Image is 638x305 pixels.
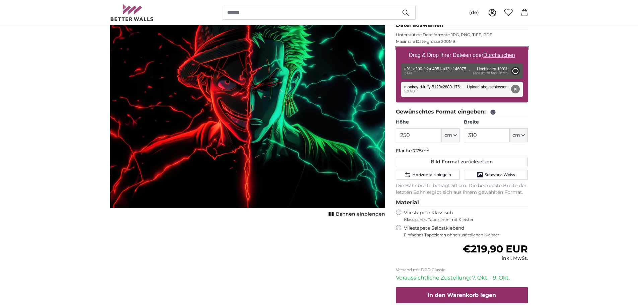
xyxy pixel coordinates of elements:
[510,128,528,142] button: cm
[483,52,515,58] u: Durchsuchen
[464,7,484,19] button: (de)
[396,39,528,44] p: Maximale Dateigrösse 200MB.
[463,255,528,262] div: inkl. MwSt.
[444,132,452,139] span: cm
[396,32,528,37] p: Unterstützte Dateiformate JPG, PNG, TIFF, PDF.
[396,287,528,303] button: In den Warenkorb legen
[336,211,385,218] span: Bahnen einblenden
[396,267,528,273] p: Versand mit DPD Classic
[404,232,528,238] span: Einfaches Tapezieren ohne zusätzlichen Kleister
[464,170,528,180] button: Schwarz-Weiss
[396,170,460,180] button: Horizontal spiegeln
[404,217,522,222] span: Klassisches Tapezieren mit Kleister
[404,210,522,222] label: Vliestapete Klassisch
[110,4,154,21] img: Betterwalls
[396,21,528,29] legend: Datei auswählen
[396,108,528,116] legend: Gewünschtes Format eingeben:
[404,225,528,238] label: Vliestapete Selbstklebend
[406,49,518,62] label: Drag & Drop Ihrer Dateien oder
[512,132,520,139] span: cm
[327,210,385,219] button: Bahnen einblenden
[412,172,451,177] span: Horizontal spiegeln
[413,148,429,154] span: 7.75m²
[396,119,460,126] label: Höhe
[396,148,528,154] p: Fläche:
[396,157,528,167] button: Bild Format zurücksetzen
[442,128,460,142] button: cm
[428,292,496,298] span: In den Warenkorb legen
[396,274,528,282] p: Voraussichtliche Zustellung: 7. Okt. - 9. Okt.
[396,199,528,207] legend: Material
[396,182,528,196] p: Die Bahnbreite beträgt 50 cm. Die bedruckte Breite der letzten Bahn ergibt sich aus Ihrem gewählt...
[464,119,528,126] label: Breite
[485,172,515,177] span: Schwarz-Weiss
[463,243,528,255] span: €219,90 EUR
